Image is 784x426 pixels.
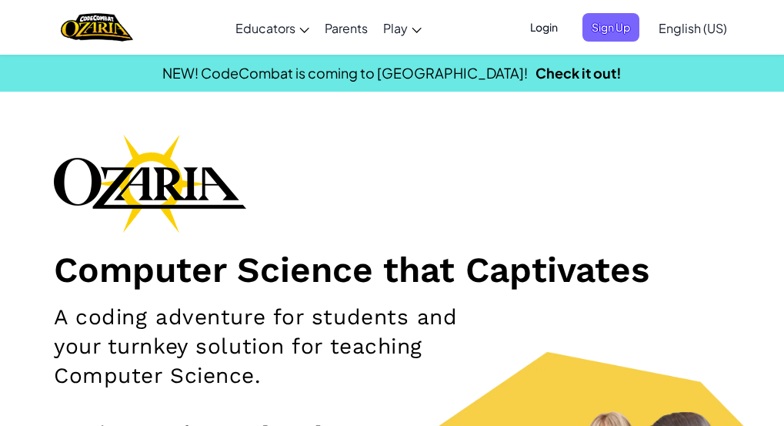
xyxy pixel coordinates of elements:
span: Play [383,20,408,36]
a: Educators [228,7,317,49]
a: Ozaria by CodeCombat logo [61,12,132,43]
a: Parents [317,7,375,49]
a: English (US) [651,7,735,49]
a: Play [375,7,429,49]
img: Home [61,12,132,43]
h1: Computer Science that Captivates [54,248,730,291]
img: Ozaria branding logo [54,134,246,233]
h2: A coding adventure for students and your turnkey solution for teaching Computer Science. [54,303,507,391]
span: Educators [235,20,295,36]
button: Sign Up [582,13,639,42]
span: English (US) [659,20,727,36]
a: Check it out! [535,64,622,82]
button: Login [521,13,567,42]
span: NEW! CodeCombat is coming to [GEOGRAPHIC_DATA]! [162,64,528,82]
